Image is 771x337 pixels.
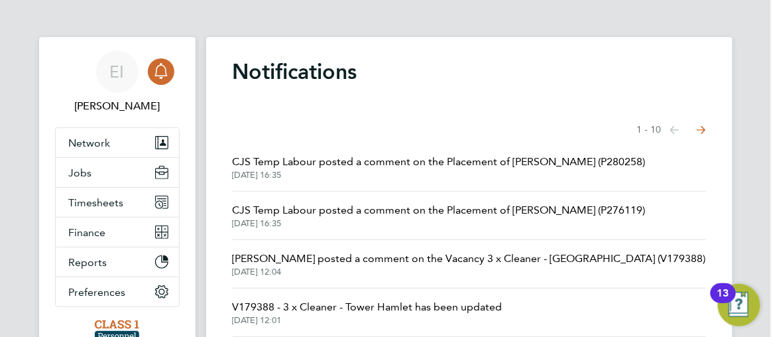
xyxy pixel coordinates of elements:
a: CJS Temp Labour posted a comment on the Placement of [PERSON_NAME] (P280258)[DATE] 16:35 [233,154,646,180]
span: [DATE] 16:35 [233,218,646,229]
span: Reports [69,256,107,269]
span: V179388 - 3 x Cleaner - Tower Hamlet has been updated [233,299,503,315]
span: [PERSON_NAME] posted a comment on the Vacancy 3 x Cleaner - [GEOGRAPHIC_DATA] (V179388) [233,251,706,267]
span: Finance [69,226,106,239]
span: 1 - 10 [637,123,662,137]
button: Timesheets [56,188,179,217]
button: Finance [56,218,179,247]
span: Timesheets [69,196,124,209]
div: 13 [717,293,729,310]
button: Network [56,128,179,157]
span: [DATE] 16:35 [233,170,646,180]
nav: Select page of notifications list [637,117,706,143]
span: Jobs [69,167,92,179]
span: Network [69,137,111,149]
a: CJS Temp Labour posted a comment on the Placement of [PERSON_NAME] (P276119)[DATE] 16:35 [233,202,646,229]
span: Preferences [69,286,126,299]
button: Open Resource Center, 13 new notifications [718,284,760,326]
h1: Notifications [233,58,706,85]
span: Esther Isaac [55,98,180,114]
span: EI [110,63,125,80]
a: V179388 - 3 x Cleaner - Tower Hamlet has been updated[DATE] 12:01 [233,299,503,326]
button: Preferences [56,277,179,306]
button: Reports [56,247,179,277]
span: CJS Temp Labour posted a comment on the Placement of [PERSON_NAME] (P280258) [233,154,646,170]
a: EI[PERSON_NAME] [55,50,180,114]
button: Jobs [56,158,179,187]
span: [DATE] 12:04 [233,267,706,277]
a: [PERSON_NAME] posted a comment on the Vacancy 3 x Cleaner - [GEOGRAPHIC_DATA] (V179388)[DATE] 12:04 [233,251,706,277]
span: CJS Temp Labour posted a comment on the Placement of [PERSON_NAME] (P276119) [233,202,646,218]
span: [DATE] 12:01 [233,315,503,326]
